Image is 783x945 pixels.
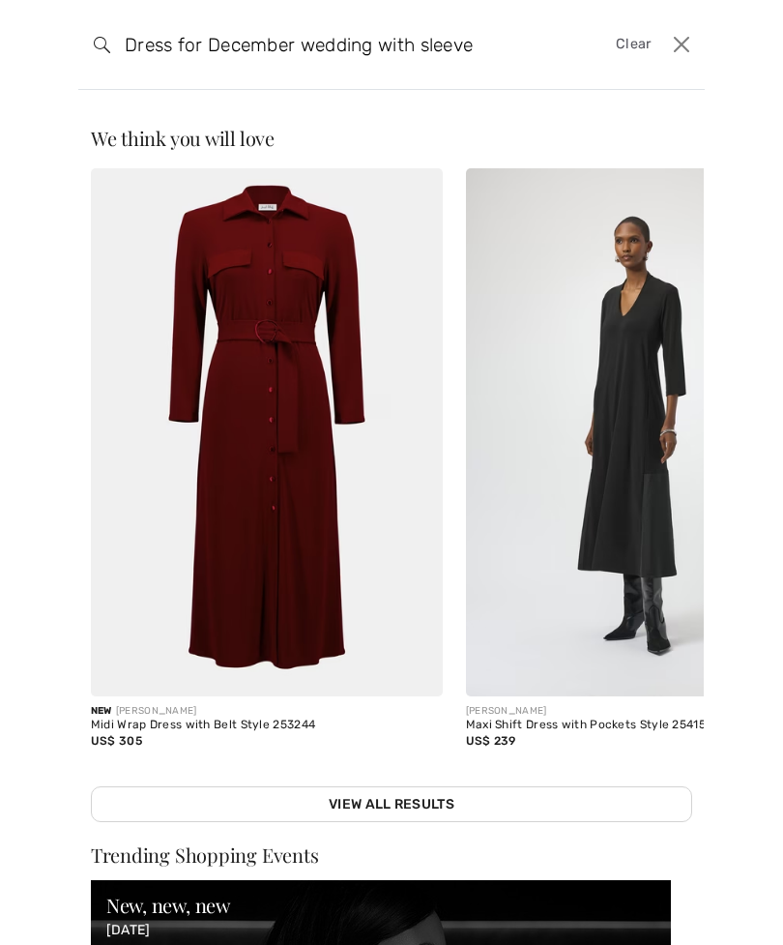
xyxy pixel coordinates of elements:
input: TYPE TO SEARCH [110,15,539,74]
span: Chat [45,14,85,31]
span: Clear [616,34,652,55]
div: Trending Shopping Events [91,845,692,865]
div: New, new, new [106,896,655,915]
span: We think you will love [91,125,275,151]
div: Midi Wrap Dress with Belt Style 253244 [91,719,443,732]
p: [DATE] [106,923,655,939]
img: Midi Wrap Dress with Belt Style 253244. Merlot [91,168,443,696]
a: View All Results [91,786,692,822]
img: search the website [94,37,110,53]
span: US$ 239 [466,734,516,748]
span: US$ 305 [91,734,142,748]
div: [PERSON_NAME] [91,704,443,719]
button: Close [667,29,697,60]
span: New [91,705,112,717]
